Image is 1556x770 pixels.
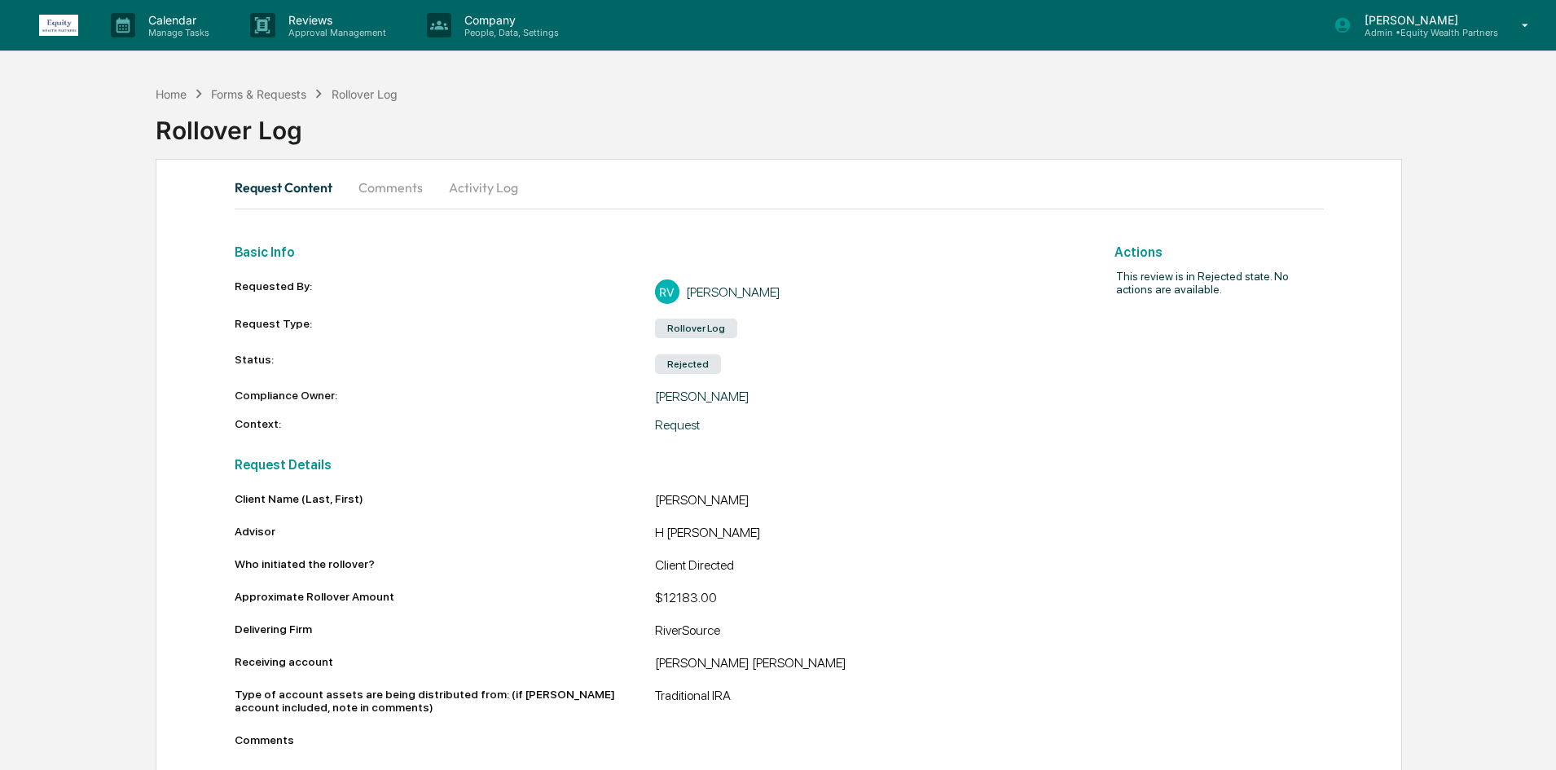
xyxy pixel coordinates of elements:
div: Comments [235,733,655,746]
button: Comments [345,168,436,207]
div: Approximate Rollover Amount [235,590,655,603]
div: RiverSource [655,623,1075,642]
div: [PERSON_NAME] [655,389,1075,404]
div: [PERSON_NAME] [PERSON_NAME] [655,655,1075,675]
p: Company [451,13,567,27]
h2: Basic Info [235,244,1075,260]
div: Receiving account [235,655,655,668]
div: Home [156,87,187,101]
div: Client Directed [655,557,1075,577]
div: Who initiated the rollover? [235,557,655,570]
p: Approval Management [275,27,394,38]
p: Reviews [275,13,394,27]
p: [PERSON_NAME] [1352,13,1498,27]
div: Request Type: [235,317,655,340]
div: Client Name (Last, First) [235,492,655,505]
button: Activity Log [436,168,531,207]
div: Type of account assets are being distributed from: (if [PERSON_NAME] account included, note in co... [235,688,655,714]
p: Manage Tasks [135,27,218,38]
div: secondary tabs example [235,168,1324,207]
div: [PERSON_NAME] [686,284,780,300]
div: H [PERSON_NAME] [655,525,1075,544]
div: Rollover Log [655,319,737,338]
div: Delivering Firm [235,623,655,636]
div: Advisor [235,525,655,538]
h2: Request Details [235,457,1075,473]
div: Context: [235,417,655,433]
div: Traditional IRA [655,688,1075,720]
button: Request Content [235,168,345,207]
p: Calendar [135,13,218,27]
div: Status: [235,353,655,376]
div: Rollover Log [156,103,1556,145]
h2: Actions [1114,244,1324,260]
div: Requested By: [235,279,655,304]
p: People, Data, Settings [451,27,567,38]
p: Admin • Equity Wealth Partners [1352,27,1498,38]
img: logo [39,15,78,36]
div: RV [655,279,679,304]
div: Request [655,417,1075,433]
div: Compliance Owner: [235,389,655,404]
div: Rejected [655,354,721,374]
div: Forms & Requests [211,87,306,101]
div: [PERSON_NAME] [655,492,1075,512]
div: Rollover Log [332,87,398,101]
iframe: Open customer support [1504,716,1548,760]
h2: This review is in Rejected state. No actions are available. [1075,270,1324,296]
div: $12183.00 [655,590,1075,609]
